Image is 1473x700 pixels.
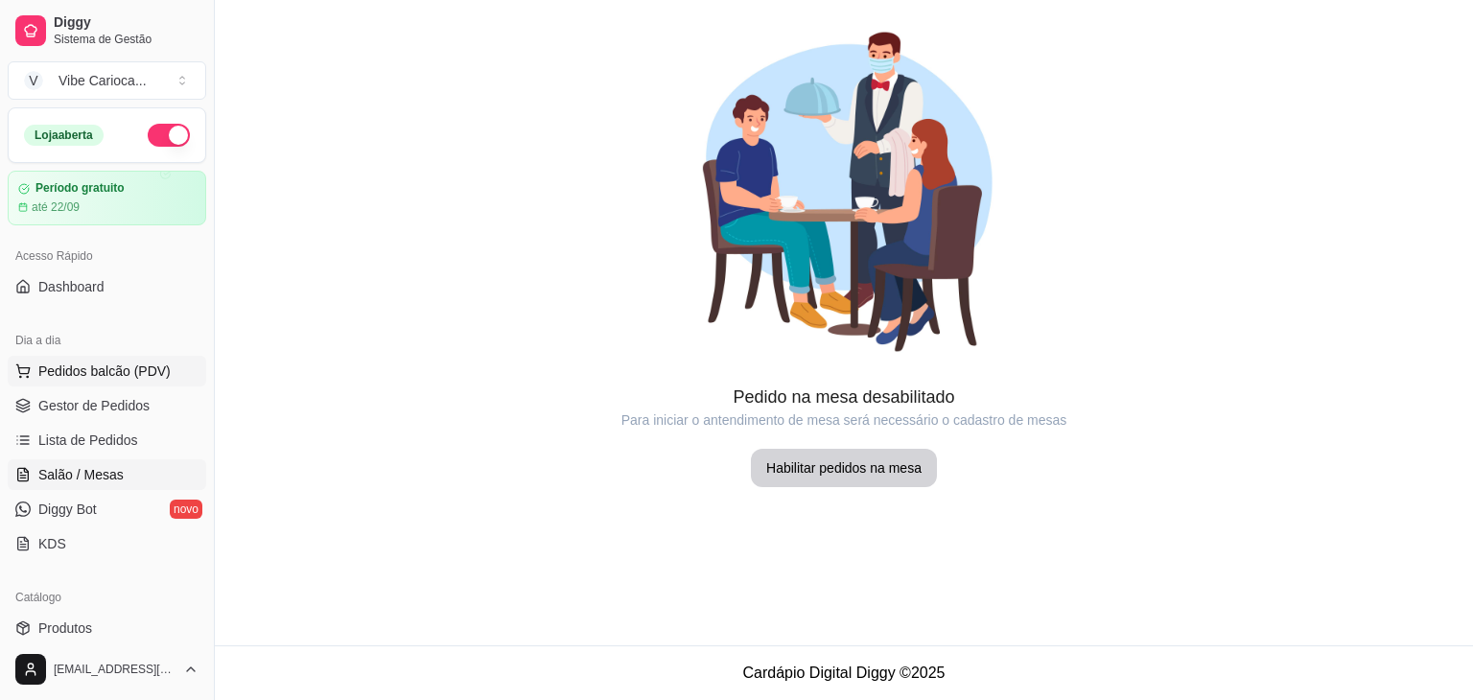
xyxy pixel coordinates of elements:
[54,662,175,677] span: [EMAIL_ADDRESS][DOMAIN_NAME]
[8,390,206,421] a: Gestor de Pedidos
[38,362,171,381] span: Pedidos balcão (PDV)
[24,71,43,90] span: V
[38,277,105,296] span: Dashboard
[148,124,190,147] button: Alterar Status
[751,449,937,487] button: Habilitar pedidos na mesa
[38,465,124,484] span: Salão / Mesas
[8,356,206,386] button: Pedidos balcão (PDV)
[38,500,97,519] span: Diggy Bot
[215,645,1473,700] footer: Cardápio Digital Diggy © 2025
[38,534,66,553] span: KDS
[8,582,206,613] div: Catálogo
[24,125,104,146] div: Loja aberta
[8,271,206,302] a: Dashboard
[8,646,206,692] button: [EMAIL_ADDRESS][DOMAIN_NAME]
[8,61,206,100] button: Select a team
[8,425,206,455] a: Lista de Pedidos
[38,618,92,638] span: Produtos
[58,71,147,90] div: Vibe Carioca ...
[8,241,206,271] div: Acesso Rápido
[38,396,150,415] span: Gestor de Pedidos
[32,199,80,215] article: até 22/09
[8,459,206,490] a: Salão / Mesas
[35,181,125,196] article: Período gratuito
[8,8,206,54] a: DiggySistema de Gestão
[8,494,206,525] a: Diggy Botnovo
[54,32,199,47] span: Sistema de Gestão
[215,410,1473,430] article: Para iniciar o antendimento de mesa será necessário o cadastro de mesas
[38,431,138,450] span: Lista de Pedidos
[8,528,206,559] a: KDS
[54,14,199,32] span: Diggy
[8,171,206,225] a: Período gratuitoaté 22/09
[8,325,206,356] div: Dia a dia
[8,613,206,643] a: Produtos
[215,384,1473,410] article: Pedido na mesa desabilitado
